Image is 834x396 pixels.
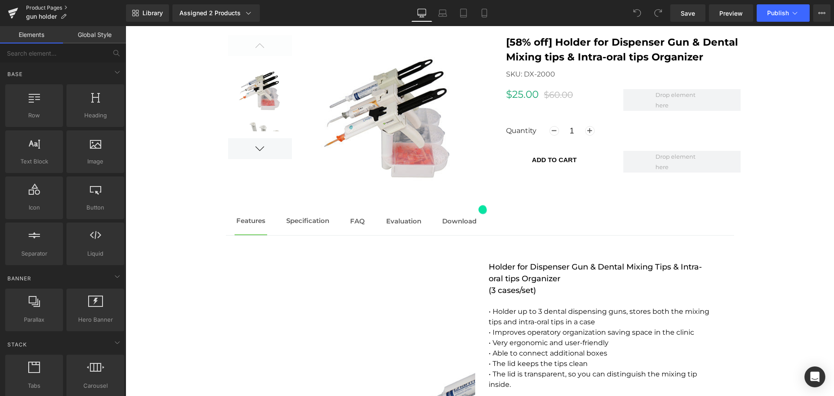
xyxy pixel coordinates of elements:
span: Download [317,191,351,199]
span: Base [7,70,23,78]
a: Tablet [453,4,474,22]
span: Liquid [69,249,122,258]
img: Holder for dispenser gun and dental mixing tips and intra oral tips organizer. [103,38,166,87]
a: Laptop [432,4,453,22]
img: Empty Holder for Dispenser Gun and Dental Mixing tips and Intra-oral tips Organizer. [103,95,166,142]
span: Hero Banner [69,315,122,324]
div: Assigned 2 Products [179,9,253,17]
span: Tabs [8,381,60,390]
p: • The lid keeps the tips clean [363,333,585,343]
span: Button [69,203,122,212]
p: • Improves operatory organization saving space in the clinic [363,301,585,312]
span: Features [111,190,140,199]
a: Mobile [474,4,495,22]
span: Separator [8,249,60,258]
span: ADD TO CART [407,130,451,137]
button: More [813,4,831,22]
span: Carousel [69,381,122,390]
span: Image [69,157,122,166]
span: Stack [7,340,28,349]
a: Holder for dispenser gun and dental mixing tips and intra oral tips organizer. [103,38,166,93]
a: Desktop [411,4,432,22]
span: gun holder [26,13,57,20]
button: Redo [649,4,667,22]
a: Empty Holder for Dispenser Gun and Dental Mixing tips and Intra-oral tips Organizer. [103,95,166,148]
span: Parallax [8,315,60,324]
a: Global Style [63,26,126,43]
span: $60.00 [418,63,447,74]
button: Undo [629,4,646,22]
div: Open Intercom Messenger [804,366,825,387]
span: Preview [719,9,743,18]
button: Publish [757,4,810,22]
span: Publish [767,10,789,17]
span: DX-2000 [398,44,430,52]
span: Banner [7,274,32,283]
button: ADD TO CART [383,125,475,142]
p: • Able to connect additional boxes [363,322,585,333]
span: Library [142,9,163,17]
span: $25.00 [381,63,413,73]
undefined: (3 cases/set) [363,260,410,269]
span: Specification [161,190,204,199]
span: FAQ [225,191,239,199]
span: Text Block [8,157,60,166]
a: New Library [126,4,169,22]
p: • Holder up to 3 dental dispensing guns, stores both the mixing tips and intra-oral tips in a case [363,280,585,301]
span: Evaluation [261,191,296,199]
span: Heading [69,111,122,120]
a: Product Pages [26,4,126,11]
span: [58% off] Holder for Dispenser Gun & Dental Mixing tips & Intra-oral tips Organizer [381,9,615,39]
p: • The lid is transparent, so you can distinguish the mixing tip inside. [363,343,585,364]
span: SKU: [381,44,397,52]
p: • Very ergonomic and user-friendly [363,312,585,322]
a: Preview [709,4,753,22]
label: Quantity [381,100,424,109]
span: Icon [8,203,60,212]
undefined: Holder for Dispenser Gun & Dental Mixing Tips & Intra-oral tips Organizer [363,236,576,257]
span: Save [681,9,695,18]
span: Row [8,111,60,120]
